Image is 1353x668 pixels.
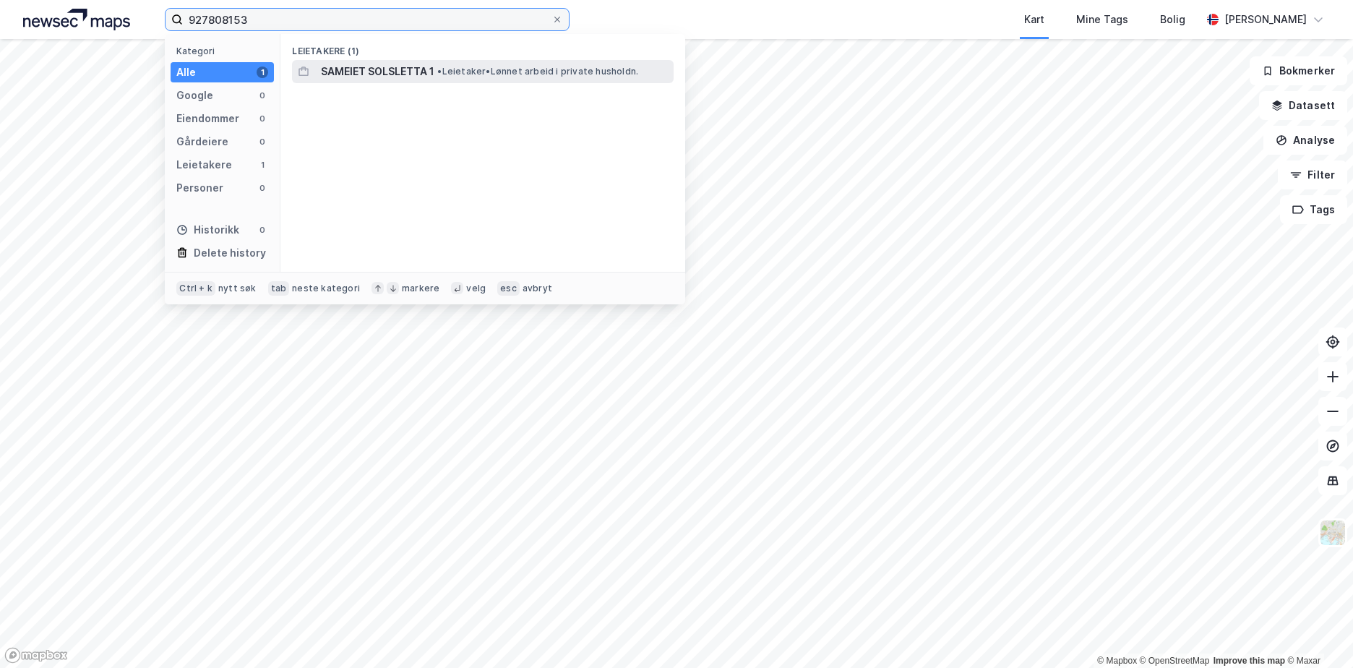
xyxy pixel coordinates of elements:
div: Kart [1024,11,1044,28]
div: Gårdeiere [176,133,228,150]
div: velg [466,283,486,294]
button: Datasett [1259,91,1347,120]
div: Mine Tags [1076,11,1128,28]
a: OpenStreetMap [1140,656,1210,666]
div: Kategori [176,46,274,56]
div: Personer [176,179,223,197]
div: 0 [257,90,268,101]
div: 1 [257,67,268,78]
div: Ctrl + k [176,281,215,296]
div: 0 [257,224,268,236]
div: neste kategori [292,283,360,294]
div: Leietakere [176,156,232,174]
button: Analyse [1263,126,1347,155]
button: Filter [1278,160,1347,189]
button: Bokmerker [1250,56,1347,85]
iframe: Chat Widget [1281,599,1353,668]
input: Søk på adresse, matrikkel, gårdeiere, leietakere eller personer [183,9,551,30]
div: 0 [257,136,268,147]
a: Mapbox homepage [4,647,68,664]
img: logo.a4113a55bc3d86da70a041830d287a7e.svg [23,9,130,30]
div: Eiendommer [176,110,239,127]
span: • [437,66,442,77]
div: [PERSON_NAME] [1224,11,1307,28]
a: Improve this map [1214,656,1285,666]
div: Delete history [194,244,266,262]
div: nytt søk [218,283,257,294]
div: avbryt [523,283,552,294]
div: Google [176,87,213,104]
div: markere [402,283,439,294]
div: esc [497,281,520,296]
div: tab [268,281,290,296]
div: Bolig [1160,11,1185,28]
div: Leietakere (1) [280,34,685,60]
button: Tags [1280,195,1347,224]
img: Z [1319,519,1346,547]
div: Alle [176,64,196,81]
div: Kontrollprogram for chat [1281,599,1353,668]
a: Mapbox [1097,656,1137,666]
div: 0 [257,182,268,194]
div: 0 [257,113,268,124]
span: Leietaker • Lønnet arbeid i private husholdn. [437,66,638,77]
span: SAMEIET SOLSLETTA 1 [321,63,434,80]
div: 1 [257,159,268,171]
div: Historikk [176,221,239,239]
